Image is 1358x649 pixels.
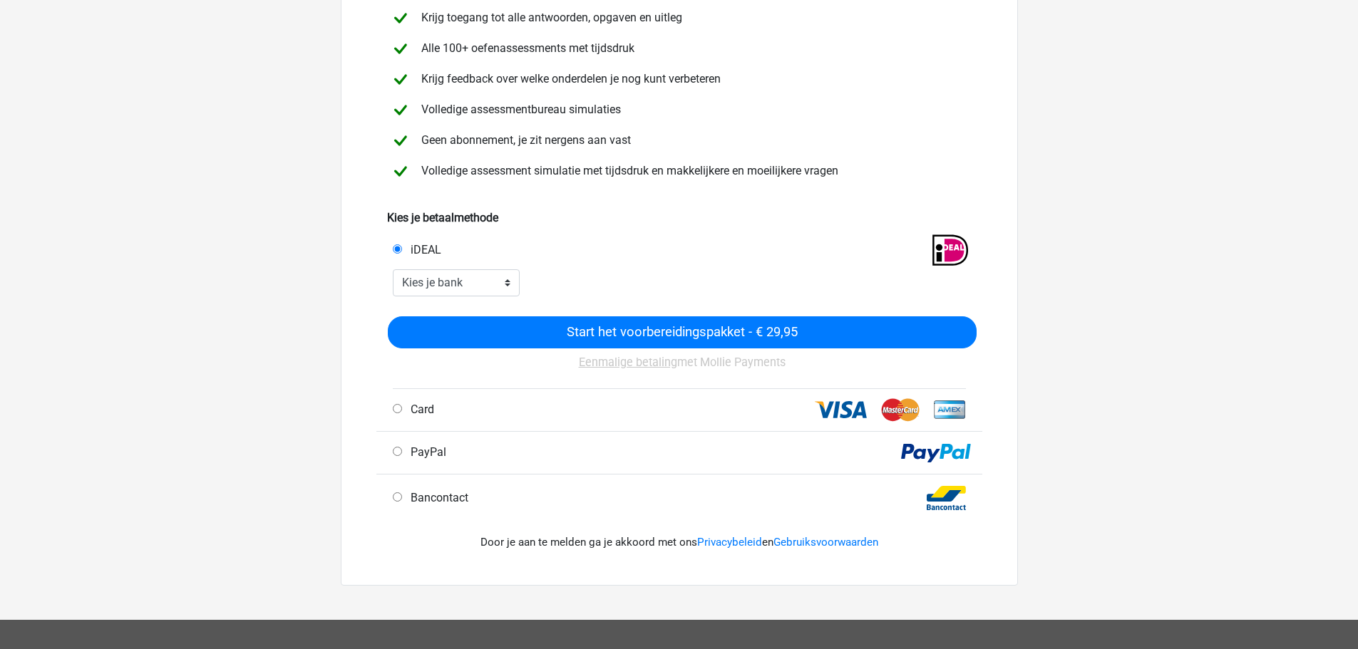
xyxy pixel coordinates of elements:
[388,316,977,348] input: Start het voorbereidingspakket - € 29,95
[388,36,413,61] img: checkmark
[405,243,441,256] span: iDEAL
[405,491,468,504] span: Bancontact
[697,536,762,549] a: Privacybeleid
[579,355,677,369] u: Eenmalige betaling
[416,41,634,55] span: Alle 100+ oefenassessments met tijdsdruk
[388,159,413,184] img: checkmark
[416,103,621,116] span: Volledige assessmentbureau simulaties
[405,445,446,459] span: PayPal
[416,164,838,177] span: Volledige assessment simulatie met tijdsdruk en makkelijkere en moeilijkere vragen
[773,536,878,549] a: Gebruiksvoorwaarden
[388,128,413,153] img: checkmark
[388,6,413,31] img: checkmark
[387,517,972,568] div: Door je aan te melden ga je akkoord met ons en
[388,98,413,123] img: checkmark
[388,348,977,388] div: met Mollie Payments
[416,133,631,147] span: Geen abonnement, je zit nergens aan vast
[387,211,498,224] b: Kies je betaalmethode
[416,11,682,24] span: Krijg toegang tot alle antwoorden, opgaven en uitleg
[388,67,413,92] img: checkmark
[416,72,721,85] span: Krijg feedback over welke onderdelen je nog kunt verbeteren
[405,403,434,416] span: Card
